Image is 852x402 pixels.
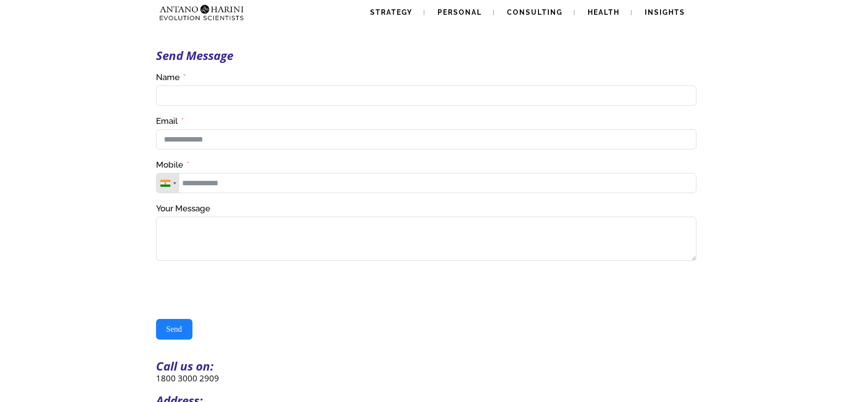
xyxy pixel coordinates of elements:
[156,129,696,149] input: Email
[156,72,186,83] label: Name
[507,8,563,16] span: Consulting
[370,8,412,16] span: Strategy
[157,173,179,193] div: Telephone country code
[588,8,620,16] span: Health
[156,203,210,214] label: Your Message
[156,47,233,63] strong: Send Message
[156,319,192,340] button: Send
[156,115,184,127] label: Email
[156,173,696,193] input: Mobile
[156,271,306,309] iframe: reCAPTCHA
[156,358,214,374] strong: Call us on:
[645,8,685,16] span: Insights
[438,8,482,16] span: Personal
[156,159,189,171] label: Mobile
[156,373,696,384] p: 1800 3000 2909
[156,217,696,261] textarea: Your Message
